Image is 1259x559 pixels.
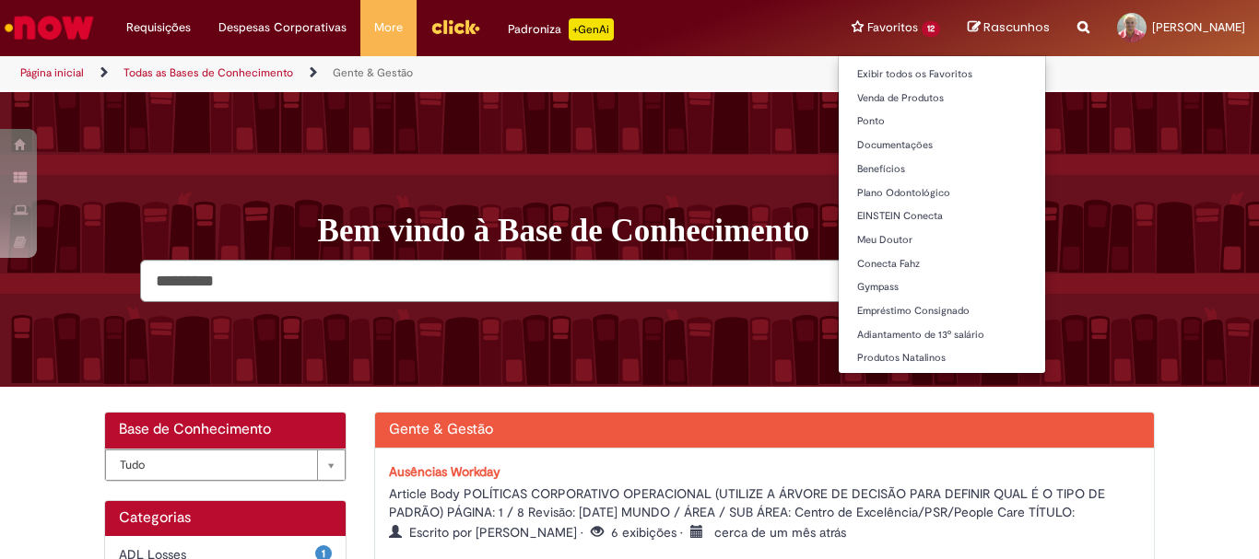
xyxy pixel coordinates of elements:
img: click_logo_yellow_360x200.png [430,13,480,41]
a: Meu Doutor [839,230,1045,250]
a: Ponto [839,111,1045,132]
h2: Gente & Gestão [389,422,1141,438]
span: [PERSON_NAME] [1152,19,1245,35]
a: Venda de Produtos [839,88,1045,109]
span: Tudo [120,450,308,480]
a: Conecta Fahz [839,254,1045,274]
span: Requisições [126,18,191,37]
span: Rascunhos [983,18,1050,36]
a: Gympass [839,277,1045,297]
a: Tudo [105,449,346,481]
img: ServiceNow [2,9,97,46]
span: • [680,524,687,541]
a: Plano Odontológico [839,183,1045,204]
h1: Categorias [119,510,332,527]
span: Favoritos [867,18,918,37]
div: Article Body POLÍTICAS CORPORATIVO OPERACIONAL (UTILIZE A ÁRVORE DE DECISÃO PARA DEFINIR QUAL É O [389,481,1141,519]
a: Gente & Gestão [333,65,413,80]
a: Documentações [839,135,1045,156]
ul: Favoritos [838,55,1046,374]
h2: Base de Conhecimento [119,422,332,438]
a: Empréstimo Consignado [839,301,1045,321]
input: Pesquisar [140,260,987,302]
p: +GenAi [569,18,614,41]
span: Despesas Corporativas [218,18,347,37]
h1: Bem vindo à Base de Conhecimento [318,212,1169,250]
span: More [374,18,403,37]
ul: Trilhas de página [14,56,826,90]
span: • [581,524,587,541]
div: Bases de Conhecimento [105,448,346,481]
a: Produtos Natalinos [839,348,1045,368]
span: 12 [922,21,940,37]
a: Todas as Bases de Conhecimento [124,65,293,80]
a: Ausências Workday [389,463,500,480]
a: Benefícios [839,159,1045,180]
span: Escrito por [PERSON_NAME] 6 exibições [389,524,846,541]
div: Padroniza [508,18,614,41]
a: EINSTEIN Conecta [839,206,1045,227]
a: Exibir todos os Favoritos [839,64,1045,85]
a: Adiantamento de 13º salário [839,325,1045,345]
a: Rascunhos [968,19,1050,37]
a: Página inicial [20,65,84,80]
time: cerca de um mês atrás [714,524,846,541]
